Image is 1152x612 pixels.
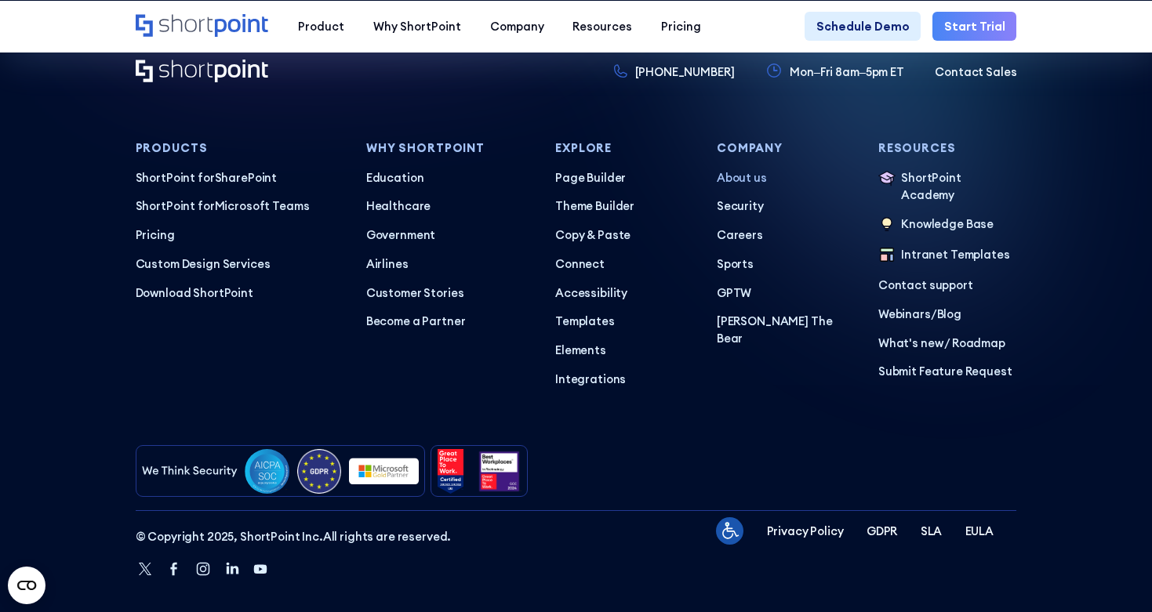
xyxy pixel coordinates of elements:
h3: Explore [555,142,694,154]
a: Twitter [136,559,154,581]
a: Knowledge Base [878,215,1017,235]
a: Careers [717,226,856,244]
a: Blog [937,306,961,321]
p: SLA [921,523,943,540]
span: ShortPoint for [136,198,215,213]
div: Product [298,18,344,35]
p: Mon–Fri 8am–5pm ET [790,63,904,81]
p: / [878,306,1017,323]
p: SharePoint [136,169,343,186]
a: Elements [555,342,694,359]
a: EULA [965,523,994,540]
a: Home [136,60,270,85]
a: Intranet Templates [878,246,1017,266]
a: Facebook [165,560,183,580]
a: Connect [555,255,694,273]
a: Education [366,169,532,186]
span: ShortPoint for [136,170,215,185]
a: ShortPoint Academy [878,169,1017,204]
a: Contact Sales [935,63,1016,81]
a: Webinars [878,306,931,321]
a: Government [366,226,532,244]
div: Company [490,18,544,35]
a: Sports [717,255,856,273]
div: Resources [572,18,632,35]
h3: Why Shortpoint [366,142,532,154]
h3: Resources [878,142,1017,154]
p: Contact support [878,277,1017,294]
a: Integrations [555,371,694,388]
a: [PHONE_NUMBER] [614,63,735,81]
a: Instagram [194,560,212,580]
a: Copy & Paste [555,226,694,244]
a: GPTW [717,284,856,302]
a: Healthcare [366,197,532,215]
a: Custom Design Services [136,255,343,273]
a: Airlines [366,255,532,273]
a: Pricing [647,12,716,41]
a: Become a Partner [366,313,532,330]
a: Privacy Policy [767,523,844,540]
p: Knowledge Base [901,215,994,235]
p: ShortPoint Academy [901,169,1016,204]
a: Security [717,197,856,215]
span: © Copyright 2025, ShortPoint Inc. [136,529,323,544]
a: GDPR [867,523,897,540]
h3: Company [717,142,856,154]
p: Microsoft Teams [136,197,343,215]
p: Intranet Templates [901,246,1009,266]
a: ShortPoint forSharePoint [136,169,343,186]
button: Open CMP widget [8,567,45,604]
a: Why ShortPoint [358,12,475,41]
a: Resources [558,12,647,41]
a: Download ShortPoint [136,284,343,302]
a: Company [475,12,558,41]
a: Schedule Demo [805,12,921,41]
p: [PHONE_NUMBER] [635,63,735,81]
iframe: Chat Widget [1074,537,1152,612]
a: Pricing [136,226,343,244]
a: Linkedin [223,560,241,580]
a: Submit Feature Request [878,363,1017,380]
a: About us [717,169,856,186]
a: Customer Stories [366,284,532,302]
a: Accessibility [555,284,694,302]
a: Product [284,12,359,41]
a: What's new / Roadmap [878,335,1017,352]
div: Pricing [661,18,701,35]
a: Theme Builder [555,197,694,215]
a: Start Trial [932,12,1016,41]
p: All rights are reserved. [136,528,452,545]
a: ShortPoint forMicrosoft Teams [136,197,343,215]
a: [PERSON_NAME] The Bear [717,313,856,347]
a: Home [136,14,270,39]
a: Page Builder [555,169,694,186]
